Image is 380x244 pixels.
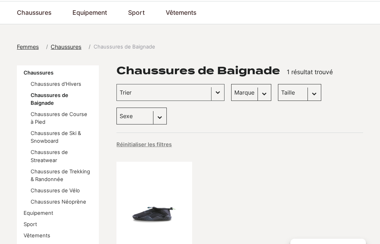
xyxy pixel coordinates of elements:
[116,141,172,148] button: Réinitialiser les filtres
[24,232,50,239] a: Vêtements
[51,43,81,50] span: Chaussures
[24,70,53,76] a: Chaussures
[31,149,68,163] a: Chaussures de Streatwear
[17,43,155,51] nav: breadcrumbs
[287,68,333,76] span: 1 résultat trouvé
[31,81,81,87] a: Chaussures d'Hivers
[31,130,81,144] a: Chaussures de Ski & Snowboard
[31,111,87,125] a: Chaussures de Course à Pied
[211,84,224,101] button: Basculer la liste
[51,43,85,51] a: Chaussures
[31,187,80,194] a: Chaussures de Vélo
[17,43,43,51] a: Femmes
[128,8,145,17] a: Sport
[120,88,208,97] input: Trier
[17,43,39,50] span: Femmes
[72,8,107,17] a: Equipement
[166,8,196,17] a: Vêtements
[116,65,280,76] h1: Chaussures de Baignade
[31,168,90,182] a: Chaussures de Trekking & Randonnée
[24,221,37,227] a: Sport
[94,43,155,51] span: Chaussures de Baignade
[31,92,68,106] a: Chaussures de Baignade
[17,8,51,17] a: Chaussures
[31,199,86,205] a: Chaussures Néoprène
[24,210,53,216] a: Equipement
